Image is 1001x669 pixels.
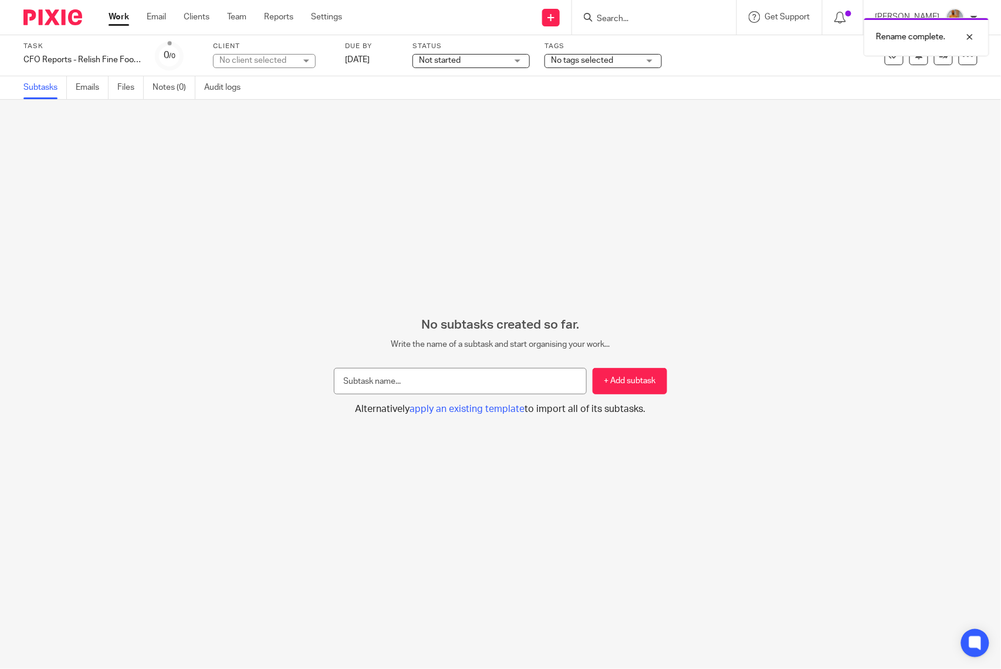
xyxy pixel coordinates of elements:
[264,11,293,23] a: Reports
[153,76,195,99] a: Notes (0)
[23,54,141,66] div: CFO Reports - Relish Fine Foods Westheimer LLC - POS Completed - P&L In Progress
[23,42,141,51] label: Task
[412,42,530,51] label: Status
[23,76,67,99] a: Subtasks
[876,31,945,43] p: Rename complete.
[311,11,342,23] a: Settings
[76,76,109,99] a: Emails
[551,56,613,65] span: No tags selected
[147,11,166,23] a: Email
[334,317,668,333] h2: No subtasks created so far.
[204,76,249,99] a: Audit logs
[219,55,296,66] div: No client selected
[117,76,144,99] a: Files
[334,339,668,350] p: Write the name of a subtask and start organising your work...
[345,42,398,51] label: Due by
[593,368,667,394] button: + Add subtask
[419,56,461,65] span: Not started
[109,11,129,23] a: Work
[410,404,525,414] span: apply an existing template
[345,56,370,64] span: [DATE]
[334,403,668,415] button: Alternativelyapply an existing templateto import all of its subtasks.
[946,8,965,27] img: 1234.JPG
[213,42,330,51] label: Client
[23,54,141,66] div: CFO Reports - Relish Fine Foods Westheimer LLC - POS Completed - P&amp;L In Progress
[227,11,246,23] a: Team
[23,9,82,25] img: Pixie
[164,49,175,62] div: 0
[184,11,209,23] a: Clients
[169,53,175,59] small: /0
[334,368,587,394] input: Subtask name...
